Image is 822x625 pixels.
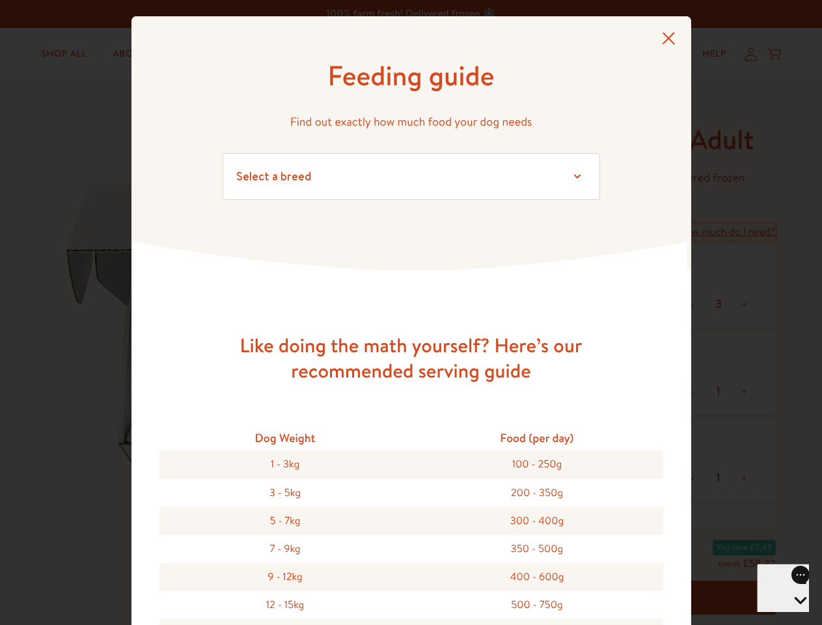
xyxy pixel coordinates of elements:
h1: Feeding guide [223,58,600,94]
div: 5 - 7kg [159,507,411,535]
div: 300 - 400g [411,507,663,535]
div: 9 - 12kg [159,563,411,591]
div: 400 - 600g [411,563,663,591]
div: 100 - 250g [411,451,663,479]
iframe: Gorgias live chat messenger [757,564,809,612]
div: 200 - 350g [411,479,663,507]
div: Dog Weight [159,425,411,451]
div: 3 - 5kg [159,479,411,507]
div: 1 - 3kg [159,451,411,479]
div: Food (per day) [411,425,663,451]
h3: Like doing the math yourself? Here’s our recommended serving guide [203,333,620,383]
div: 12 - 15kg [159,591,411,619]
div: 350 - 500g [411,535,663,563]
p: Find out exactly how much food your dog needs [223,112,600,132]
div: 7 - 9kg [159,535,411,563]
div: 500 - 750g [411,591,663,619]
